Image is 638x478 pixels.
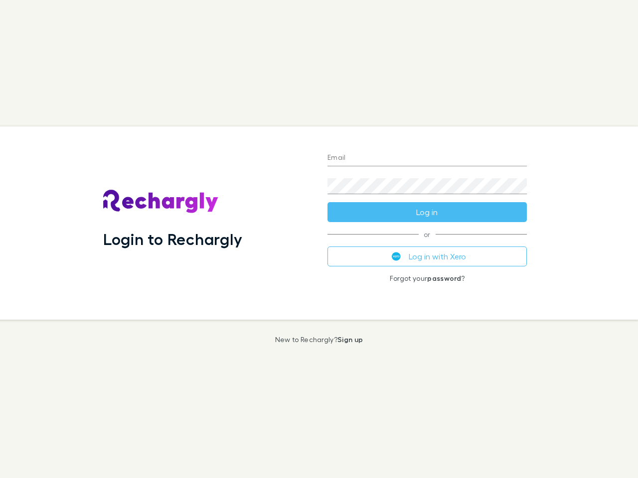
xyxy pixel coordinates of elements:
a: Sign up [337,335,363,344]
p: New to Rechargly? [275,336,363,344]
button: Log in [327,202,527,222]
span: or [327,234,527,235]
a: password [427,274,461,282]
img: Xero's logo [392,252,401,261]
p: Forgot your ? [327,274,527,282]
img: Rechargly's Logo [103,190,219,214]
button: Log in with Xero [327,246,527,266]
h1: Login to Rechargly [103,230,242,248]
